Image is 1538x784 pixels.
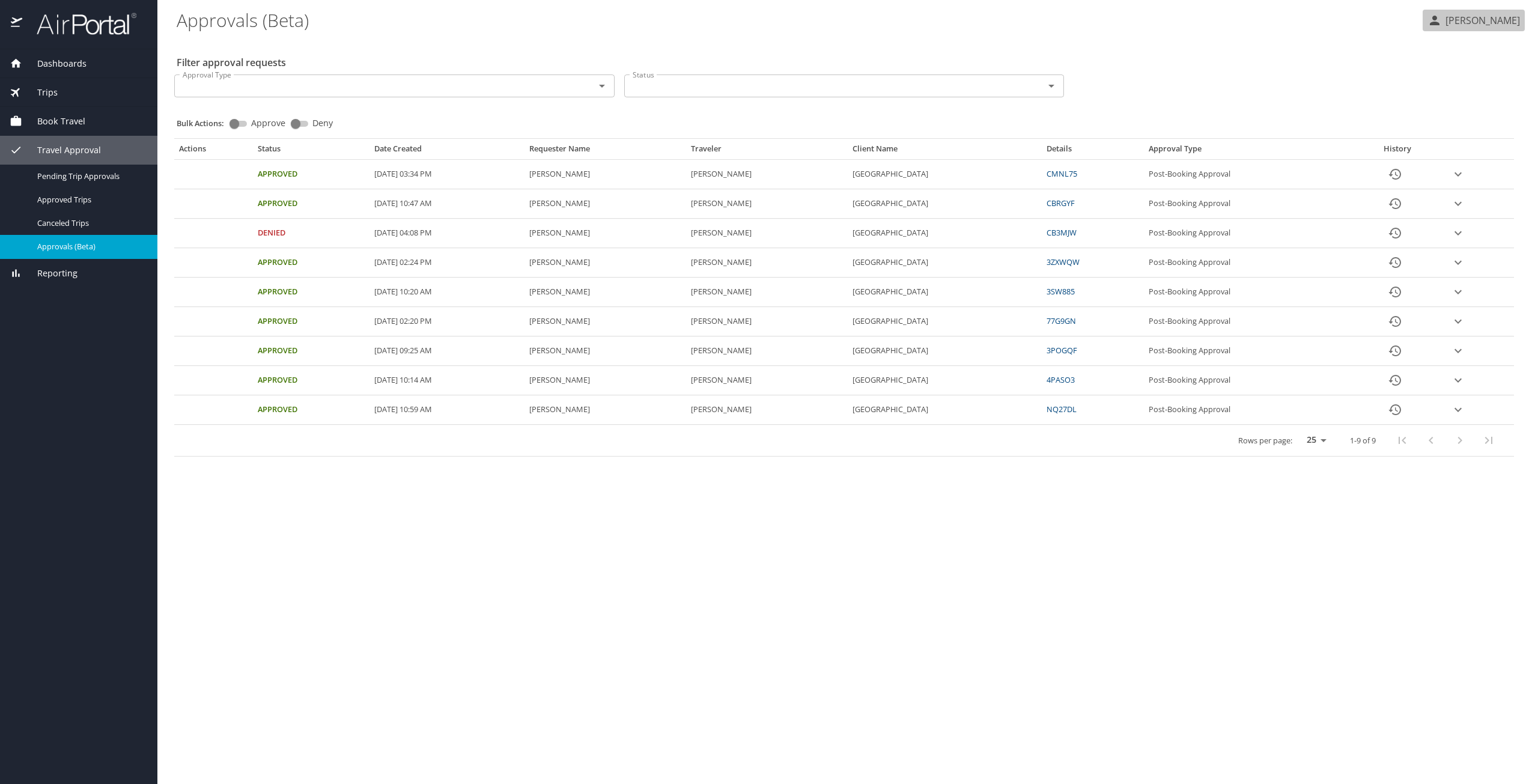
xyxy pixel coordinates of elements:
[524,248,686,278] td: [PERSON_NAME]
[848,336,1042,366] td: [GEOGRAPHIC_DATA]
[1297,431,1331,449] select: rows per page
[848,189,1042,219] td: [GEOGRAPHIC_DATA]
[22,86,58,99] span: Trips
[1449,342,1467,360] button: expand row
[37,194,143,205] span: Approved Trips
[1449,371,1467,389] button: expand row
[686,160,848,189] td: [PERSON_NAME]
[312,119,333,127] span: Deny
[524,395,686,425] td: [PERSON_NAME]
[1381,366,1409,395] button: History
[1047,345,1077,356] a: 3POGQF
[1144,144,1351,159] th: Approval Type
[253,248,369,278] td: Approved
[848,219,1042,248] td: [GEOGRAPHIC_DATA]
[1381,248,1409,277] button: History
[686,307,848,336] td: [PERSON_NAME]
[848,307,1042,336] td: [GEOGRAPHIC_DATA]
[1047,374,1075,385] a: 4PASO3
[1449,401,1467,419] button: expand row
[1144,307,1351,336] td: Post-Booking Approval
[1047,198,1075,208] a: CBRGYF
[1144,366,1351,395] td: Post-Booking Approval
[22,144,101,157] span: Travel Approval
[1047,168,1077,179] a: CMNL75
[251,119,285,127] span: Approve
[369,219,524,248] td: [DATE] 04:08 PM
[524,189,686,219] td: [PERSON_NAME]
[369,336,524,366] td: [DATE] 09:25 AM
[848,366,1042,395] td: [GEOGRAPHIC_DATA]
[1381,189,1409,218] button: History
[1381,278,1409,306] button: History
[524,219,686,248] td: [PERSON_NAME]
[369,248,524,278] td: [DATE] 02:24 PM
[686,219,848,248] td: [PERSON_NAME]
[369,307,524,336] td: [DATE] 02:20 PM
[1449,195,1467,213] button: expand row
[1144,160,1351,189] td: Post-Booking Approval
[369,278,524,307] td: [DATE] 10:20 AM
[253,160,369,189] td: Approved
[1423,10,1525,31] button: [PERSON_NAME]
[174,144,1514,457] table: Approval table
[369,189,524,219] td: [DATE] 10:47 AM
[524,278,686,307] td: [PERSON_NAME]
[1042,144,1144,159] th: Details
[686,248,848,278] td: [PERSON_NAME]
[22,115,85,128] span: Book Travel
[686,278,848,307] td: [PERSON_NAME]
[37,171,143,182] span: Pending Trip Approvals
[686,144,848,159] th: Traveler
[177,118,234,129] p: Bulk Actions:
[1144,248,1351,278] td: Post-Booking Approval
[1350,437,1376,445] p: 1-9 of 9
[1442,13,1520,28] p: [PERSON_NAME]
[1351,144,1444,159] th: History
[11,12,23,35] img: icon-airportal.png
[524,336,686,366] td: [PERSON_NAME]
[369,366,524,395] td: [DATE] 10:14 AM
[686,366,848,395] td: [PERSON_NAME]
[524,160,686,189] td: [PERSON_NAME]
[524,366,686,395] td: [PERSON_NAME]
[22,57,87,70] span: Dashboards
[253,395,369,425] td: Approved
[253,366,369,395] td: Approved
[1047,286,1075,297] a: 3SW885
[1047,227,1077,238] a: CB3MJW
[174,144,253,159] th: Actions
[1381,336,1409,365] button: History
[37,217,143,229] span: Canceled Trips
[1047,257,1080,267] a: 3ZXWQW
[253,144,369,159] th: Status
[848,144,1042,159] th: Client Name
[23,12,136,35] img: airportal-logo.png
[848,395,1042,425] td: [GEOGRAPHIC_DATA]
[686,395,848,425] td: [PERSON_NAME]
[1144,395,1351,425] td: Post-Booking Approval
[1043,77,1060,94] button: Open
[1381,160,1409,189] button: History
[253,219,369,248] td: Denied
[686,189,848,219] td: [PERSON_NAME]
[177,53,286,72] h2: Filter approval requests
[1144,189,1351,219] td: Post-Booking Approval
[37,241,143,252] span: Approvals (Beta)
[253,307,369,336] td: Approved
[1381,395,1409,424] button: History
[1449,283,1467,301] button: expand row
[1238,437,1292,445] p: Rows per page:
[1381,219,1409,248] button: History
[594,77,610,94] button: Open
[1144,278,1351,307] td: Post-Booking Approval
[1047,404,1077,415] a: NQ27DL
[1047,315,1076,326] a: 77G9GN
[848,160,1042,189] td: [GEOGRAPHIC_DATA]
[848,278,1042,307] td: [GEOGRAPHIC_DATA]
[1381,307,1409,336] button: History
[686,336,848,366] td: [PERSON_NAME]
[177,1,1418,38] h1: Approvals (Beta)
[524,307,686,336] td: [PERSON_NAME]
[253,189,369,219] td: Approved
